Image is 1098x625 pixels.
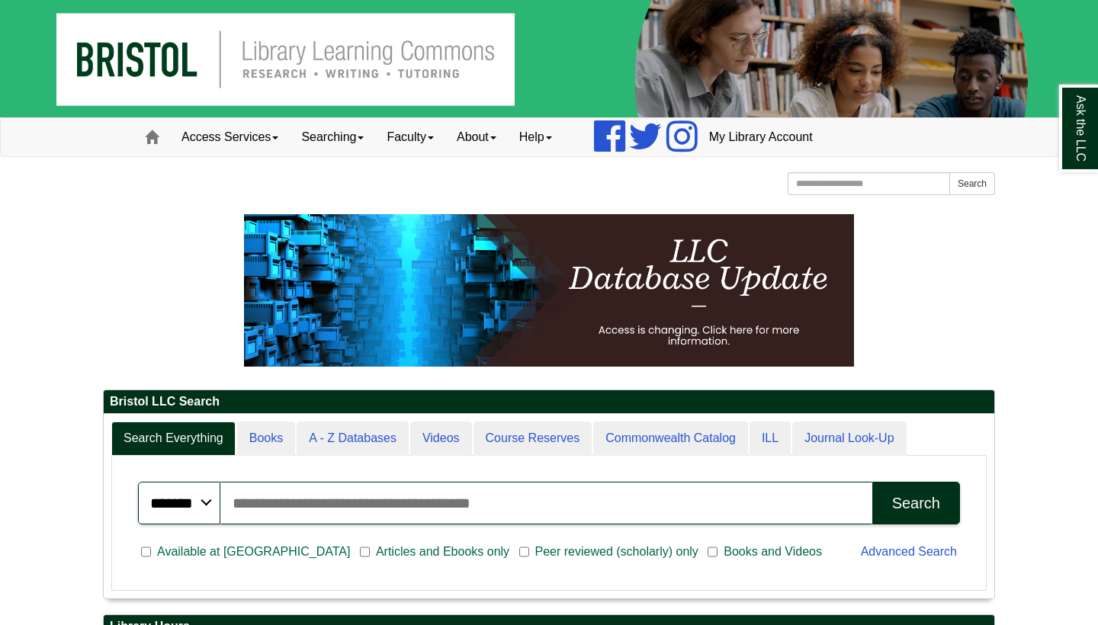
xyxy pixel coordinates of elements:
[104,390,994,414] h2: Bristol LLC Search
[872,482,960,524] button: Search
[151,543,356,561] span: Available at [GEOGRAPHIC_DATA]
[718,543,828,561] span: Books and Videos
[593,421,748,456] a: Commonwealth Catalog
[508,118,563,156] a: Help
[375,118,445,156] a: Faculty
[529,543,705,561] span: Peer reviewed (scholarly) only
[237,421,295,456] a: Books
[519,545,529,559] input: Peer reviewed (scholarly) only
[370,543,515,561] span: Articles and Ebooks only
[792,421,906,456] a: Journal Look-Up
[141,545,151,559] input: Available at [GEOGRAPHIC_DATA]
[949,172,995,195] button: Search
[474,421,592,456] a: Course Reserves
[244,214,854,367] img: HTML tutorial
[861,545,957,558] a: Advanced Search
[698,118,824,156] a: My Library Account
[750,421,791,456] a: ILL
[892,495,940,512] div: Search
[290,118,375,156] a: Searching
[360,545,370,559] input: Articles and Ebooks only
[111,421,236,456] a: Search Everything
[297,421,409,456] a: A - Z Databases
[410,421,472,456] a: Videos
[170,118,290,156] a: Access Services
[445,118,508,156] a: About
[708,545,718,559] input: Books and Videos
